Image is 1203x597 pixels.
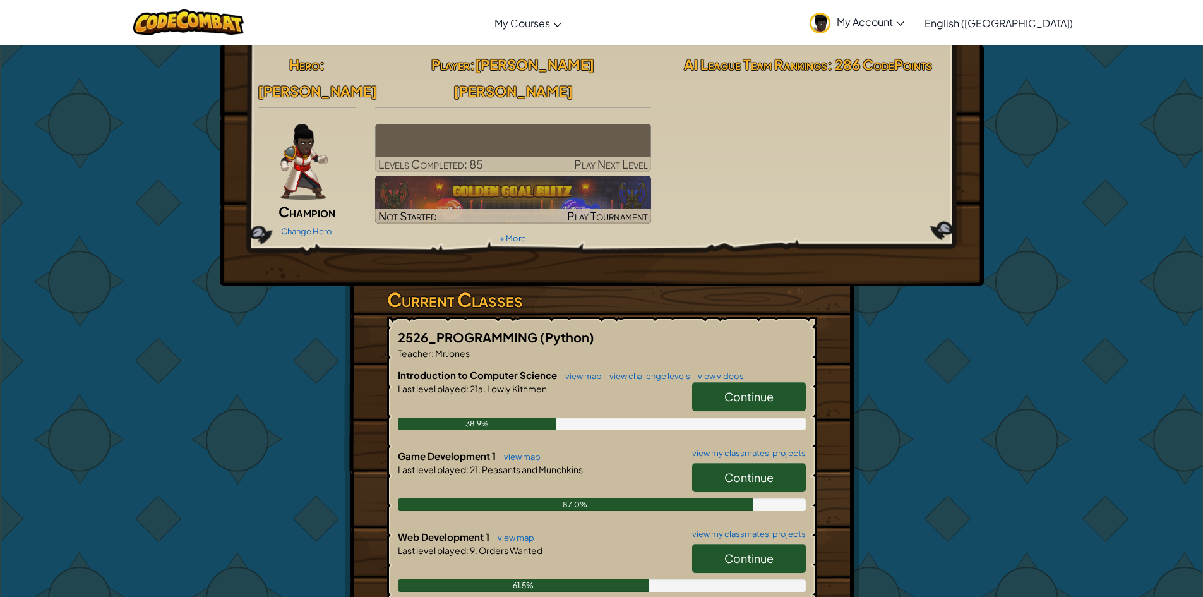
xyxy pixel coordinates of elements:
span: Peasants and Munchkins [481,464,583,475]
span: Champion [278,203,335,220]
span: : [466,383,469,394]
span: Play Tournament [567,208,648,223]
span: : [470,56,475,73]
span: Not Started [378,208,437,223]
span: 21. [469,464,481,475]
a: English ([GEOGRAPHIC_DATA]) [918,6,1079,40]
span: My Account [837,15,904,28]
span: 21a. [469,383,486,394]
a: view map [498,452,541,462]
a: view challenge levels [603,371,690,381]
span: : 286 CodePoints [827,56,932,73]
span: Last level played [398,383,466,394]
span: Continue [724,470,774,485]
span: : [466,464,469,475]
span: AI League Team Rankings [684,56,827,73]
a: Play Next Level [375,124,651,172]
span: Last level played [398,464,466,475]
span: Player [431,56,470,73]
a: My Account [803,3,911,42]
span: Teacher [398,347,431,359]
img: champion-pose.png [280,124,328,200]
span: Continue [724,389,774,404]
span: : [320,56,325,73]
span: (Python) [540,329,594,345]
div: 38.9% [398,418,556,430]
span: Lowly Kithmen [486,383,547,394]
a: Change Hero [281,226,332,236]
span: 2526_PROGRAMMING [398,329,540,345]
a: + More [500,233,526,243]
a: view map [559,371,602,381]
a: view map [491,533,534,543]
a: view videos [691,371,744,381]
span: Orders Wanted [477,545,542,556]
span: Game Development 1 [398,450,498,462]
span: Last level played [398,545,466,556]
img: CodeCombat logo [133,9,244,35]
span: My Courses [494,16,550,30]
a: Not StartedPlay Tournament [375,176,651,224]
a: My Courses [488,6,568,40]
span: Play Next Level [574,157,648,171]
span: [PERSON_NAME] [PERSON_NAME] [453,56,595,100]
h3: Current Classes [387,286,817,314]
span: 9. [469,545,477,556]
span: [PERSON_NAME] [258,82,377,100]
span: Levels Completed: 85 [378,157,483,171]
div: 61.5% [398,579,649,592]
span: Continue [724,551,774,565]
span: : [466,545,469,556]
img: Golden Goal [375,176,651,224]
span: MrJones [434,347,470,359]
span: : [431,347,434,359]
a: view my classmates' projects [686,530,806,538]
span: Hero [289,56,320,73]
div: 87.0% [398,498,753,511]
a: view my classmates' projects [686,449,806,457]
span: English ([GEOGRAPHIC_DATA]) [925,16,1073,30]
span: Introduction to Computer Science [398,369,559,381]
span: Web Development 1 [398,531,491,543]
img: avatar [810,13,830,33]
